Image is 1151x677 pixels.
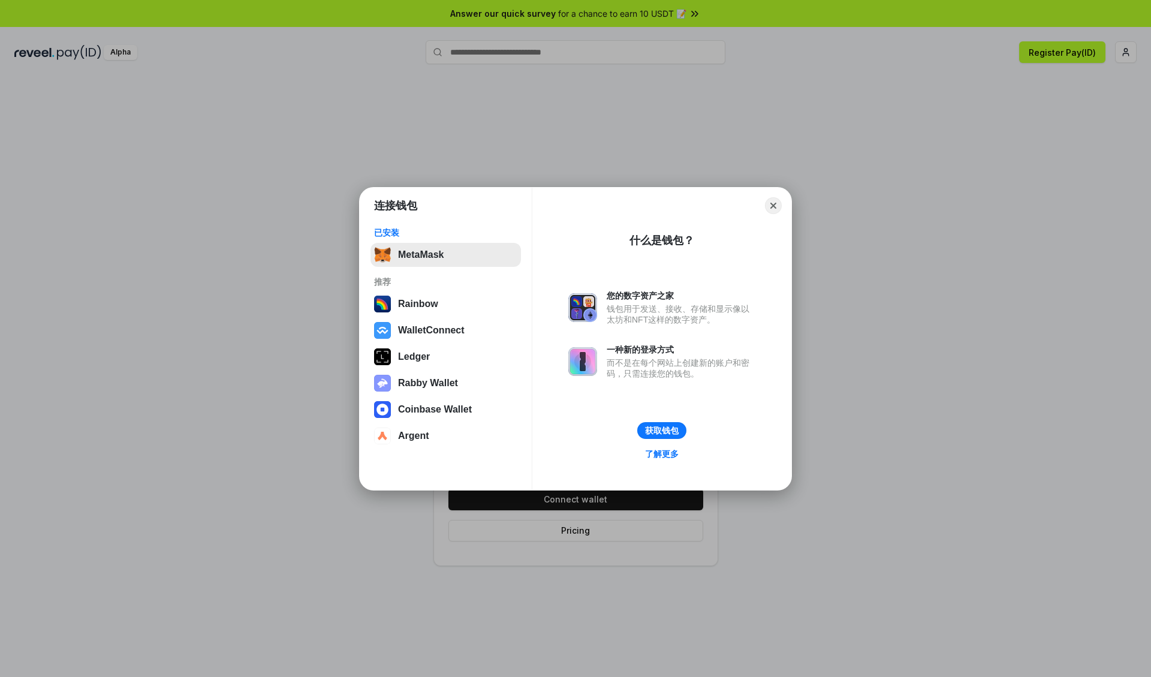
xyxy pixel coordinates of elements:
[374,375,391,392] img: svg+xml,%3Csvg%20xmlns%3D%22http%3A%2F%2Fwww.w3.org%2F2000%2Fsvg%22%20fill%3D%22none%22%20viewBox...
[370,318,521,342] button: WalletConnect
[370,371,521,395] button: Rabby Wallet
[568,347,597,376] img: svg+xml,%3Csvg%20xmlns%3D%22http%3A%2F%2Fwww.w3.org%2F2000%2Fsvg%22%20fill%3D%22none%22%20viewBox...
[638,446,686,462] a: 了解更多
[370,243,521,267] button: MetaMask
[607,290,755,301] div: 您的数字资产之家
[374,296,391,312] img: svg+xml,%3Csvg%20width%3D%22120%22%20height%3D%22120%22%20viewBox%3D%220%200%20120%20120%22%20fil...
[374,276,517,287] div: 推荐
[607,357,755,379] div: 而不是在每个网站上创建新的账户和密码，只需连接您的钱包。
[374,227,517,238] div: 已安装
[607,344,755,355] div: 一种新的登录方式
[398,299,438,309] div: Rainbow
[374,348,391,365] img: svg+xml,%3Csvg%20xmlns%3D%22http%3A%2F%2Fwww.w3.org%2F2000%2Fsvg%22%20width%3D%2228%22%20height%3...
[374,401,391,418] img: svg+xml,%3Csvg%20width%3D%2228%22%20height%3D%2228%22%20viewBox%3D%220%200%2028%2028%22%20fill%3D...
[370,345,521,369] button: Ledger
[374,428,391,444] img: svg+xml,%3Csvg%20width%3D%2228%22%20height%3D%2228%22%20viewBox%3D%220%200%2028%2028%22%20fill%3D...
[374,246,391,263] img: svg+xml,%3Csvg%20fill%3D%22none%22%20height%3D%2233%22%20viewBox%3D%220%200%2035%2033%22%20width%...
[607,303,755,325] div: 钱包用于发送、接收、存储和显示像以太坊和NFT这样的数字资产。
[637,422,686,439] button: 获取钱包
[765,197,782,214] button: Close
[398,431,429,441] div: Argent
[398,378,458,389] div: Rabby Wallet
[645,449,679,459] div: 了解更多
[398,249,444,260] div: MetaMask
[370,292,521,316] button: Rainbow
[374,198,417,213] h1: 连接钱包
[398,351,430,362] div: Ledger
[629,233,694,248] div: 什么是钱包？
[398,404,472,415] div: Coinbase Wallet
[370,424,521,448] button: Argent
[568,293,597,322] img: svg+xml,%3Csvg%20xmlns%3D%22http%3A%2F%2Fwww.w3.org%2F2000%2Fsvg%22%20fill%3D%22none%22%20viewBox...
[370,398,521,422] button: Coinbase Wallet
[398,325,465,336] div: WalletConnect
[374,322,391,339] img: svg+xml,%3Csvg%20width%3D%2228%22%20height%3D%2228%22%20viewBox%3D%220%200%2028%2028%22%20fill%3D...
[645,425,679,436] div: 获取钱包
